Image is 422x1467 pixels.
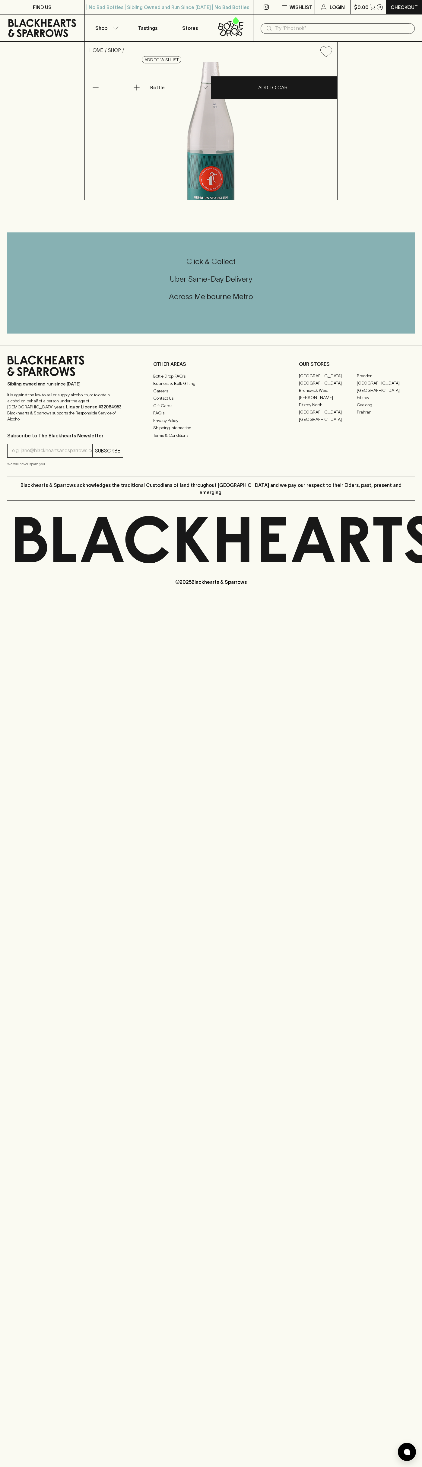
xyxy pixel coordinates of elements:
a: [GEOGRAPHIC_DATA] [357,380,415,387]
a: HOME [90,47,103,53]
a: Stores [169,14,211,41]
p: It is against the law to sell or supply alcohol to, or to obtain alcohol on behalf of a person un... [7,392,123,422]
img: 3357.png [85,62,337,200]
p: SUBSCRIBE [95,447,120,454]
p: Blackhearts & Sparrows acknowledges the traditional Custodians of land throughout [GEOGRAPHIC_DAT... [12,481,410,496]
a: Braddon [357,372,415,380]
button: SUBSCRIBE [93,444,123,457]
h5: Uber Same-Day Delivery [7,274,415,284]
input: Try "Pinot noir" [275,24,410,33]
a: Brunswick West [299,387,357,394]
a: [GEOGRAPHIC_DATA] [299,372,357,380]
a: FAQ's [153,410,269,417]
p: Stores [182,24,198,32]
a: Business & Bulk Gifting [153,380,269,387]
a: Geelong [357,401,415,409]
a: Shipping Information [153,424,269,432]
a: Fitzroy North [299,401,357,409]
p: Tastings [138,24,157,32]
p: $0.00 [354,4,369,11]
a: SHOP [108,47,121,53]
p: OUR STORES [299,360,415,368]
p: OTHER AREAS [153,360,269,368]
a: [PERSON_NAME] [299,394,357,401]
a: Terms & Conditions [153,432,269,439]
a: Fitzroy [357,394,415,401]
a: [GEOGRAPHIC_DATA] [299,416,357,423]
a: Privacy Policy [153,417,269,424]
button: Shop [85,14,127,41]
div: Call to action block [7,232,415,334]
a: Tastings [127,14,169,41]
p: Bottle [150,84,165,91]
a: [GEOGRAPHIC_DATA] [357,387,415,394]
a: Prahran [357,409,415,416]
p: 0 [379,5,381,9]
strong: Liquor License #32064953 [66,404,122,409]
p: Subscribe to The Blackhearts Newsletter [7,432,123,439]
p: Login [330,4,345,11]
p: We will never spam you [7,461,123,467]
input: e.g. jane@blackheartsandsparrows.com.au [12,446,92,455]
a: [GEOGRAPHIC_DATA] [299,409,357,416]
a: Careers [153,387,269,395]
div: Bottle [148,81,211,94]
h5: Across Melbourne Metro [7,292,415,302]
p: FIND US [33,4,52,11]
a: [GEOGRAPHIC_DATA] [299,380,357,387]
p: Sibling owned and run since [DATE] [7,381,123,387]
a: Contact Us [153,395,269,402]
button: ADD TO CART [211,76,337,99]
p: ADD TO CART [258,84,290,91]
button: Add to wishlist [318,44,335,59]
a: Gift Cards [153,402,269,409]
a: Bottle Drop FAQ's [153,372,269,380]
h5: Click & Collect [7,257,415,267]
p: Shop [95,24,107,32]
button: Add to wishlist [142,56,181,63]
img: bubble-icon [404,1449,410,1455]
p: Checkout [391,4,418,11]
p: Wishlist [290,4,313,11]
